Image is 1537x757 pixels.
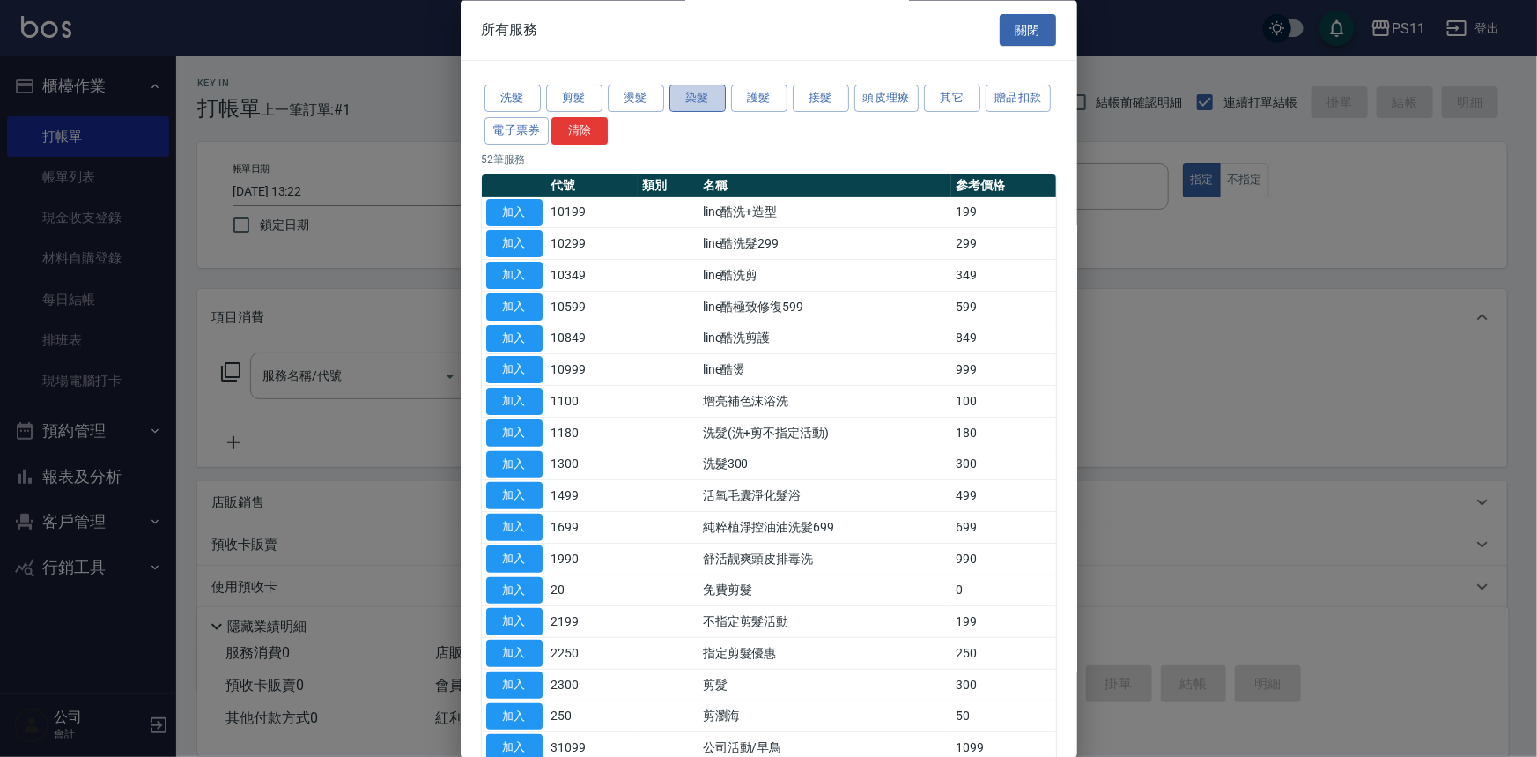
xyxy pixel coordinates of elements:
td: 指定剪髮優惠 [698,638,951,670]
button: 加入 [486,325,543,353]
td: 1300 [547,449,639,481]
td: 349 [951,260,1056,292]
td: 100 [951,386,1056,418]
td: 10349 [547,260,639,292]
button: 接髮 [793,85,849,113]
button: 加入 [486,263,543,290]
td: 增亮補色沫浴洗 [698,386,951,418]
button: 洗髮 [484,85,541,113]
td: 299 [951,228,1056,260]
td: line酷洗剪護 [698,323,951,355]
td: line酷洗髮299 [698,228,951,260]
td: line酷燙 [698,354,951,386]
button: 關閉 [1000,14,1056,47]
button: 頭皮理療 [854,85,920,113]
button: 加入 [486,231,543,258]
button: 護髮 [731,85,787,113]
span: 所有服務 [482,21,538,39]
td: 免費剪髮 [698,575,951,607]
td: 10849 [547,323,639,355]
td: 活氧毛囊淨化髮浴 [698,480,951,512]
p: 52 筆服務 [482,152,1056,167]
td: 199 [951,606,1056,638]
td: 2250 [547,638,639,670]
button: 贈品扣款 [986,85,1051,113]
td: 舒活靓爽頭皮排毒洗 [698,544,951,575]
button: 加入 [486,641,543,668]
button: 加入 [486,483,543,510]
button: 加入 [486,419,543,447]
button: 加入 [486,199,543,226]
button: 加入 [486,609,543,636]
button: 加入 [486,545,543,573]
td: 10599 [547,292,639,323]
button: 剪髮 [546,85,602,113]
button: 加入 [486,577,543,605]
button: 燙髮 [608,85,664,113]
button: 加入 [486,357,543,384]
td: 180 [951,418,1056,449]
td: line酷洗+造型 [698,197,951,229]
button: 其它 [924,85,980,113]
th: 代號 [547,174,639,197]
button: 染髮 [669,85,726,113]
td: 849 [951,323,1056,355]
td: 499 [951,480,1056,512]
td: 250 [547,701,639,733]
td: 10299 [547,228,639,260]
td: 50 [951,701,1056,733]
td: 洗髮300 [698,449,951,481]
button: 加入 [486,672,543,699]
button: 加入 [486,451,543,479]
button: 加入 [486,515,543,542]
td: 20 [547,575,639,607]
button: 加入 [486,389,543,416]
td: 1990 [547,544,639,575]
td: 0 [951,575,1056,607]
td: 990 [951,544,1056,575]
td: 不指定剪髮活動 [698,606,951,638]
td: 剪髮 [698,670,951,701]
td: 純粹植淨控油油洗髮699 [698,512,951,544]
button: 加入 [486,703,543,731]
th: 參考價格 [951,174,1056,197]
th: 類別 [638,174,698,197]
td: 洗髮(洗+剪不指定活動) [698,418,951,449]
td: 2199 [547,606,639,638]
td: 2300 [547,670,639,701]
td: line酷洗剪 [698,260,951,292]
td: 1100 [547,386,639,418]
td: 199 [951,197,1056,229]
td: 10199 [547,197,639,229]
td: 999 [951,354,1056,386]
td: line酷極致修復599 [698,292,951,323]
button: 加入 [486,293,543,321]
td: 1699 [547,512,639,544]
td: 599 [951,292,1056,323]
td: 10999 [547,354,639,386]
td: 250 [951,638,1056,670]
td: 699 [951,512,1056,544]
button: 清除 [551,117,608,145]
td: 剪瀏海 [698,701,951,733]
td: 300 [951,670,1056,701]
button: 電子票券 [484,117,550,145]
th: 名稱 [698,174,951,197]
td: 1499 [547,480,639,512]
td: 300 [951,449,1056,481]
td: 1180 [547,418,639,449]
